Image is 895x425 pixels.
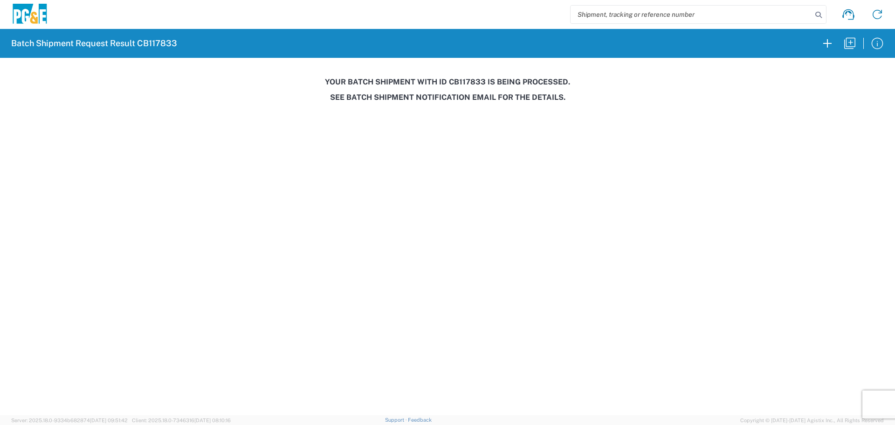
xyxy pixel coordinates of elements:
span: [DATE] 09:51:42 [90,418,128,423]
img: pge [11,4,48,26]
span: Server: 2025.18.0-9334b682874 [11,418,128,423]
h2: Batch Shipment Request Result CB117833 [11,38,177,49]
h3: See Batch Shipment Notification email for the details. [7,93,888,102]
input: Shipment, tracking or reference number [571,6,812,23]
a: Feedback [408,417,432,423]
span: Copyright © [DATE]-[DATE] Agistix Inc., All Rights Reserved [740,416,884,425]
h3: Your batch shipment with id CB117833 is being processed. [7,77,888,86]
span: Client: 2025.18.0-7346316 [132,418,231,423]
a: Support [385,417,408,423]
span: [DATE] 08:10:16 [194,418,231,423]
